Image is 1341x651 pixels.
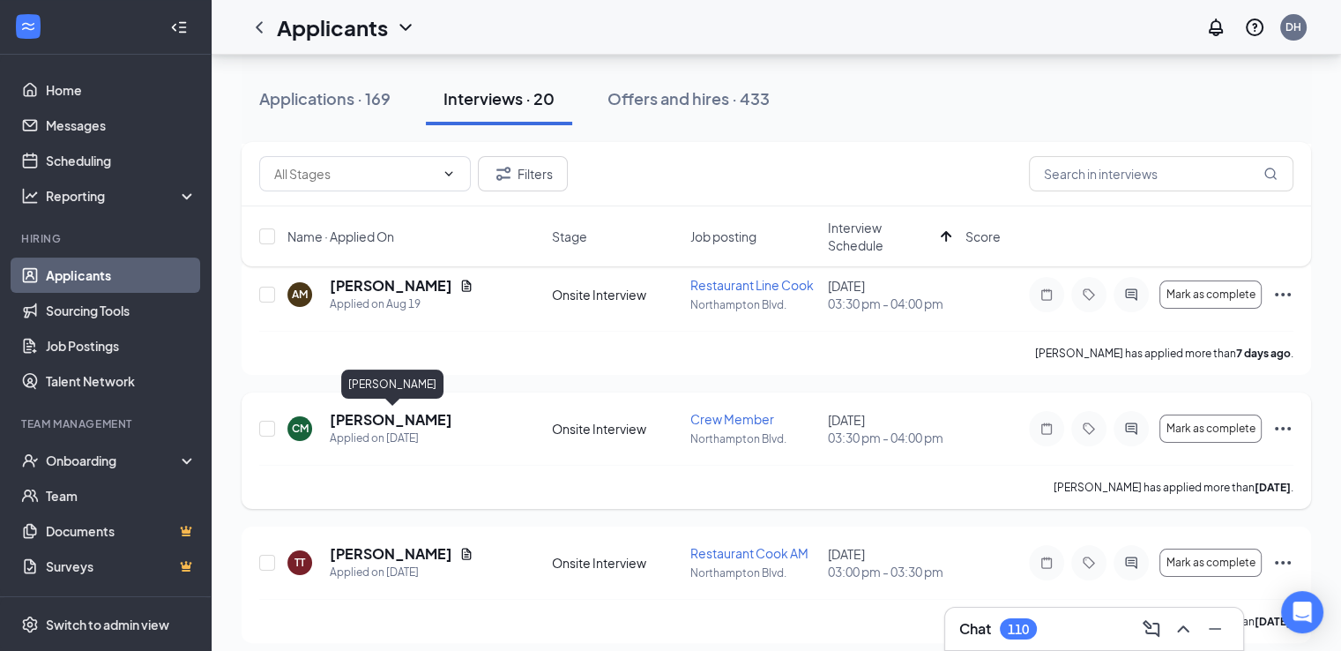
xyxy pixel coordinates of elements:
[46,72,197,108] a: Home
[607,87,770,109] div: Offers and hires · 433
[443,87,555,109] div: Interviews · 20
[330,296,473,313] div: Applied on Aug 19
[1121,288,1142,302] svg: ActiveChat
[1272,418,1293,439] svg: Ellipses
[1201,615,1229,643] button: Minimize
[1166,288,1255,301] span: Mark as complete
[965,228,1001,245] span: Score
[459,547,473,561] svg: Document
[1078,556,1099,570] svg: Tag
[828,545,955,580] div: [DATE]
[1121,422,1142,436] svg: ActiveChat
[828,563,955,580] span: 03:00 pm - 03:30 pm
[552,228,587,245] span: Stage
[21,187,39,205] svg: Analysis
[1137,615,1166,643] button: ComposeMessage
[21,616,39,633] svg: Settings
[170,19,188,36] svg: Collapse
[478,156,568,191] button: Filter Filters
[46,549,197,584] a: SurveysCrown
[493,163,514,184] svg: Filter
[1159,549,1262,577] button: Mark as complete
[690,545,808,561] span: Restaurant Cook AM
[330,544,452,564] h5: [PERSON_NAME]
[690,277,814,293] span: Restaurant Line Cook
[828,219,934,254] span: Interview Schedule
[46,143,197,178] a: Scheduling
[828,277,955,312] div: [DATE]
[1078,288,1099,302] svg: Tag
[274,164,435,183] input: All Stages
[690,297,817,312] p: Northampton Blvd.
[330,276,452,296] h5: [PERSON_NAME]
[552,286,679,303] div: Onsite Interview
[690,431,817,446] p: Northampton Blvd.
[1121,556,1142,570] svg: ActiveChat
[689,228,756,245] span: Job posting
[1173,618,1194,640] svg: ChevronUp
[287,228,394,245] span: Name · Applied On
[341,370,443,399] div: [PERSON_NAME]
[828,429,955,446] span: 03:30 pm - 04:00 pm
[1054,480,1293,495] p: [PERSON_NAME] has applied more than .
[828,411,955,446] div: [DATE]
[259,87,391,109] div: Applications · 169
[294,555,305,570] div: TT
[46,452,182,469] div: Onboarding
[552,554,679,572] div: Onsite Interview
[21,416,193,431] div: Team Management
[46,513,197,549] a: DocumentsCrown
[459,279,473,293] svg: Document
[1204,618,1226,640] svg: Minimize
[330,430,452,447] div: Applied on [DATE]
[46,187,197,205] div: Reporting
[21,231,193,246] div: Hiring
[46,108,197,143] a: Messages
[1166,423,1255,435] span: Mark as complete
[1272,284,1293,305] svg: Ellipses
[1159,415,1262,443] button: Mark as complete
[1036,556,1057,570] svg: Note
[46,616,169,633] div: Switch to admin view
[1036,422,1057,436] svg: Note
[1078,422,1099,436] svg: Tag
[1281,591,1323,633] div: Open Intercom Messenger
[330,564,473,581] div: Applied on [DATE]
[1029,156,1293,191] input: Search in interviews
[46,258,197,293] a: Applicants
[690,565,817,580] p: Northampton Blvd.
[1035,346,1293,361] p: [PERSON_NAME] has applied more than .
[46,293,197,328] a: Sourcing Tools
[1236,347,1291,360] b: 7 days ago
[1008,622,1029,637] div: 110
[19,18,37,35] svg: WorkstreamLogo
[1244,17,1265,38] svg: QuestionInfo
[1141,618,1162,640] svg: ComposeMessage
[1166,557,1255,569] span: Mark as complete
[935,226,957,247] svg: ArrowUp
[1036,288,1057,302] svg: Note
[959,619,991,639] h3: Chat
[1159,281,1262,309] button: Mark as complete
[292,287,308,302] div: AM
[249,17,270,38] svg: ChevronLeft
[292,421,309,436] div: CM
[1255,481,1291,494] b: [DATE]
[1272,552,1293,573] svg: Ellipses
[330,410,452,430] h5: [PERSON_NAME]
[46,478,197,513] a: Team
[442,167,456,181] svg: ChevronDown
[1255,615,1291,628] b: [DATE]
[690,411,774,427] span: Crew Member
[828,295,955,312] span: 03:30 pm - 04:00 pm
[21,452,39,469] svg: UserCheck
[46,328,197,363] a: Job Postings
[1205,17,1226,38] svg: Notifications
[46,363,197,399] a: Talent Network
[1285,19,1301,34] div: DH
[1263,167,1278,181] svg: MagnifyingGlass
[552,420,679,438] div: Onsite Interview
[277,12,388,42] h1: Applicants
[395,17,416,38] svg: ChevronDown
